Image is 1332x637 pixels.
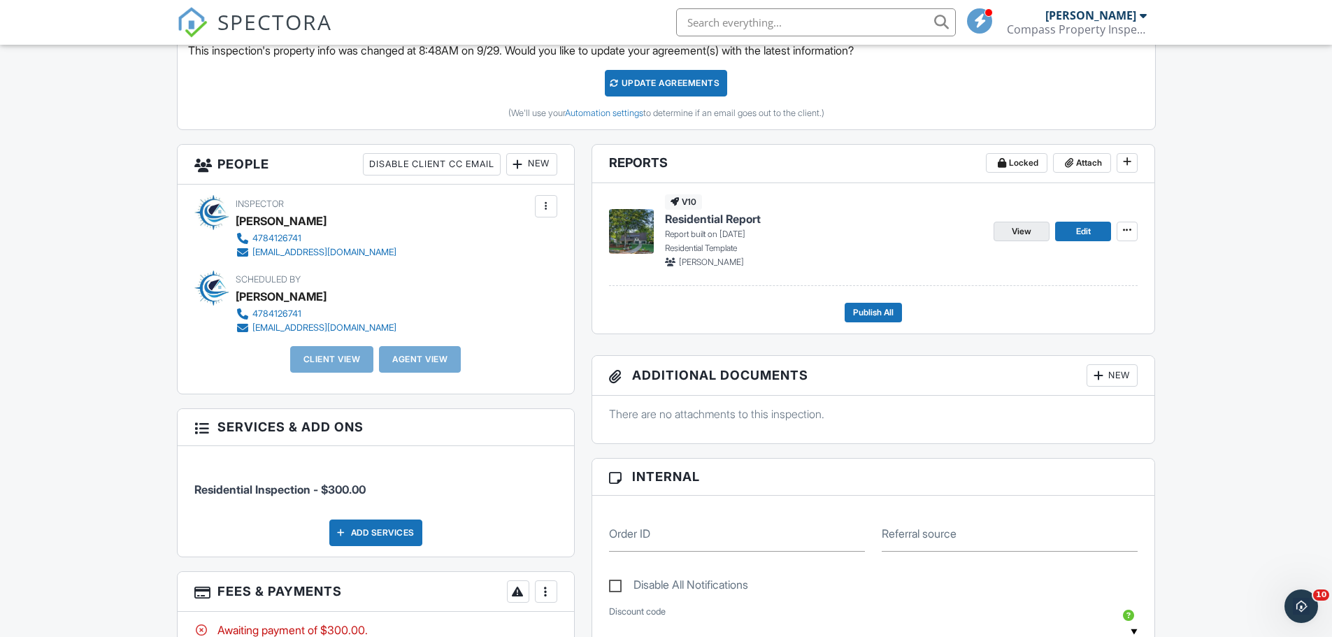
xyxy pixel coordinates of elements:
[592,459,1155,495] h3: Internal
[177,7,208,38] img: The Best Home Inspection Software - Spectora
[236,245,396,259] a: [EMAIL_ADDRESS][DOMAIN_NAME]
[882,526,957,541] label: Referral source
[609,606,666,618] label: Discount code
[236,286,327,307] div: [PERSON_NAME]
[1284,589,1318,623] iframe: Intercom live chat
[188,108,1145,119] div: (We'll use your to determine if an email goes out to the client.)
[236,210,327,231] div: [PERSON_NAME]
[236,199,284,209] span: Inspector
[1045,8,1136,22] div: [PERSON_NAME]
[178,145,574,185] h3: People
[178,409,574,445] h3: Services & Add ons
[252,233,301,244] div: 4784126741
[236,321,396,335] a: [EMAIL_ADDRESS][DOMAIN_NAME]
[178,32,1155,129] div: This inspection's property info was changed at 8:48AM on 9/29. Would you like to update your agre...
[236,307,396,321] a: 4784126741
[506,153,557,176] div: New
[363,153,501,176] div: Disable Client CC Email
[194,482,366,496] span: Residential Inspection - $300.00
[1313,589,1329,601] span: 10
[236,274,301,285] span: Scheduled By
[252,322,396,334] div: [EMAIL_ADDRESS][DOMAIN_NAME]
[252,308,301,320] div: 4784126741
[178,572,574,612] h3: Fees & Payments
[609,526,650,541] label: Order ID
[609,406,1138,422] p: There are no attachments to this inspection.
[592,356,1155,396] h3: Additional Documents
[236,231,396,245] a: 4784126741
[1087,364,1138,387] div: New
[605,70,727,96] div: Update Agreements
[329,520,422,546] div: Add Services
[676,8,956,36] input: Search everything...
[177,19,332,48] a: SPECTORA
[565,108,643,118] a: Automation settings
[252,247,396,258] div: [EMAIL_ADDRESS][DOMAIN_NAME]
[609,578,748,596] label: Disable All Notifications
[1007,22,1147,36] div: Compass Property Inspections
[194,457,557,508] li: Service: Residential Inspection
[217,7,332,36] span: SPECTORA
